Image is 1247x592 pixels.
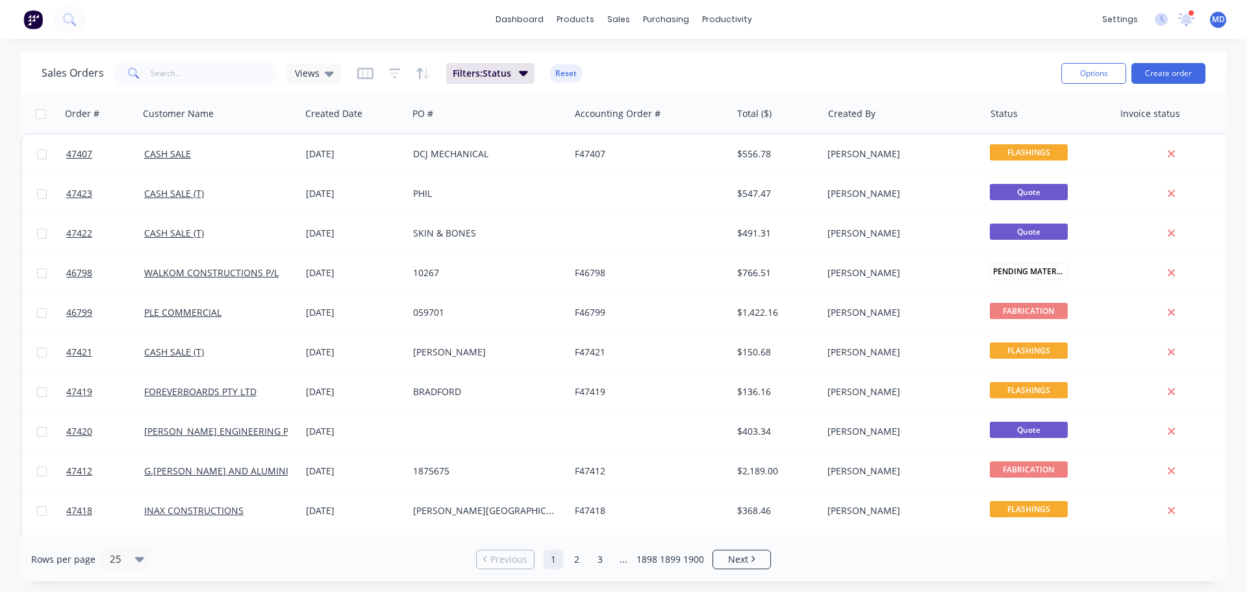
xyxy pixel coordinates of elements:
[471,550,776,569] ul: Pagination
[567,550,586,569] a: Page 2
[144,425,315,437] a: [PERSON_NAME] ENGINEERING POWER
[305,107,362,120] div: Created Date
[737,504,813,517] div: $368.46
[66,293,144,332] a: 46799
[1212,14,1225,25] span: MD
[413,187,557,200] div: PHIL
[66,306,92,319] span: 46799
[828,107,875,120] div: Created By
[990,461,1068,478] span: FABRICATION
[66,227,92,240] span: 47422
[490,553,527,566] span: Previous
[575,504,719,517] div: F47418
[144,385,257,398] a: FOREVERBOARDS PTY LTD
[144,465,345,477] a: G.[PERSON_NAME] AND ALUMINIUM (QLD) P/L
[144,266,279,279] a: WALKOM CONSTRUCTIONS P/L
[737,107,772,120] div: Total ($)
[990,382,1068,398] span: FLASHINGS
[413,465,557,478] div: 1875675
[306,346,403,359] div: [DATE]
[306,504,403,517] div: [DATE]
[413,266,557,279] div: 10267
[696,10,759,29] div: productivity
[306,465,403,478] div: [DATE]
[306,227,403,240] div: [DATE]
[737,306,813,319] div: $1,422.16
[306,266,403,279] div: [DATE]
[1061,63,1126,84] button: Options
[413,385,557,398] div: BRADFORD
[66,253,144,292] a: 46798
[661,550,680,569] a: Page 1899
[66,372,144,411] a: 47419
[684,550,703,569] a: Page 1900
[412,107,433,120] div: PO #
[827,465,972,478] div: [PERSON_NAME]
[306,385,403,398] div: [DATE]
[306,187,403,200] div: [DATE]
[31,553,95,566] span: Rows per page
[66,187,92,200] span: 47423
[144,148,191,160] a: CASH SALE
[66,491,144,530] a: 47418
[413,306,557,319] div: 059701
[737,346,813,359] div: $150.68
[1096,10,1144,29] div: settings
[453,67,511,80] span: Filters: Status
[151,60,277,86] input: Search...
[575,107,661,120] div: Accounting Order #
[66,531,144,570] a: 47417
[737,465,813,478] div: $2,189.00
[827,504,972,517] div: [PERSON_NAME]
[601,10,636,29] div: sales
[827,187,972,200] div: [PERSON_NAME]
[575,306,719,319] div: F46799
[544,550,563,569] a: Page 1 is your current page
[306,148,403,161] div: [DATE]
[990,501,1068,517] span: FLASHINGS
[737,148,813,161] div: $556.78
[827,266,972,279] div: [PERSON_NAME]
[713,553,770,566] a: Next page
[827,425,972,438] div: [PERSON_NAME]
[990,107,1018,120] div: Status
[144,346,204,358] a: CASH SALE (T)
[143,107,214,120] div: Customer Name
[737,266,813,279] div: $766.51
[737,227,813,240] div: $491.31
[827,346,972,359] div: [PERSON_NAME]
[477,553,534,566] a: Previous page
[66,346,92,359] span: 47421
[66,452,144,491] a: 47412
[66,174,144,213] a: 47423
[990,422,1068,438] span: Quote
[550,10,601,29] div: products
[575,385,719,398] div: F47419
[990,184,1068,200] span: Quote
[575,346,719,359] div: F47421
[66,148,92,161] span: 47407
[144,187,204,199] a: CASH SALE (T)
[66,135,144,174] a: 47407
[42,67,104,79] h1: Sales Orders
[827,148,972,161] div: [PERSON_NAME]
[306,425,403,438] div: [DATE]
[990,303,1068,319] span: FABRICATION
[306,306,403,319] div: [DATE]
[827,385,972,398] div: [PERSON_NAME]
[1120,107,1180,120] div: Invoice status
[575,465,719,478] div: F47412
[66,214,144,253] a: 47422
[66,266,92,279] span: 46798
[66,425,92,438] span: 47420
[66,412,144,451] a: 47420
[575,266,719,279] div: F46798
[990,144,1068,161] span: FLASHINGS
[413,227,557,240] div: SKIN & BONES
[737,425,813,438] div: $403.34
[66,465,92,478] span: 47412
[827,227,972,240] div: [PERSON_NAME]
[827,306,972,319] div: [PERSON_NAME]
[990,224,1068,240] span: Quote
[636,10,696,29] div: purchasing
